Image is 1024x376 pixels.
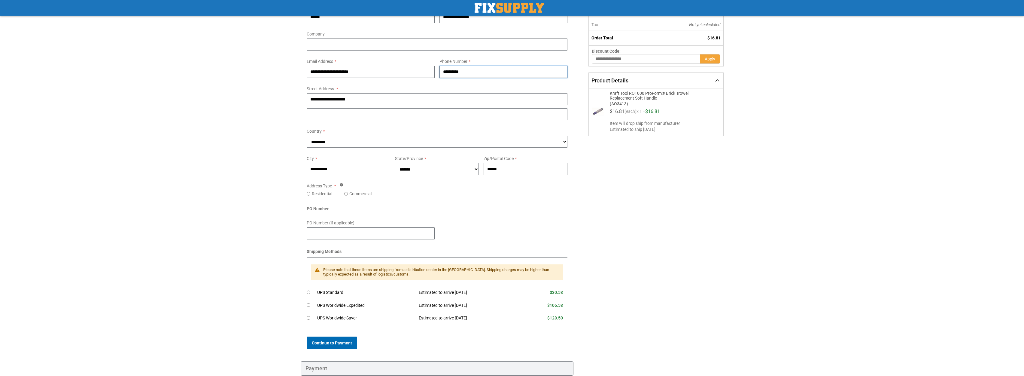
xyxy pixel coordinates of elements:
[312,191,332,197] label: Residential
[592,49,621,54] span: Discount Code:
[707,35,721,40] span: $16.81
[317,286,414,299] td: UPS Standard
[550,290,563,295] span: $30.53
[414,312,521,325] td: Estimated to arrive [DATE]
[589,19,651,30] th: Tax
[307,156,314,161] span: City
[484,156,514,161] span: Zip/Postal Code
[307,129,322,134] span: Country
[307,86,334,91] span: Street Address
[323,267,557,277] div: Please note that these items are shipping from a distribution center in the [GEOGRAPHIC_DATA]. Sh...
[637,109,645,116] span: x 1 =
[301,361,574,376] div: Payment
[592,106,604,118] img: Kraft Tool RO1000 ProForm® Brick Trowel Replacement Soft Handle
[610,91,711,100] span: Kraft Tool RO1000 ProForm® Brick Trowel Replacement Soft Handle
[645,109,660,114] span: $16.81
[307,183,332,188] span: Address Type
[610,100,711,106] span: (AO3413)
[610,109,624,114] span: $16.81
[439,59,467,64] span: Phone Number
[591,35,613,40] strong: Order Total
[317,299,414,312] td: UPS Worldwide Expedited
[395,156,423,161] span: State/Province
[307,59,333,64] span: Email Address
[610,120,718,126] span: Item will drop ship from manufacturer
[349,191,372,197] label: Commercial
[689,22,721,27] span: Not yet calculated
[547,316,563,320] span: $128.50
[414,299,521,312] td: Estimated to arrive [DATE]
[307,206,568,215] div: PO Number
[307,32,325,36] span: Company
[475,3,544,13] img: Fix Industrial Supply
[705,57,715,61] span: Apply
[610,126,718,132] span: Estimated to ship [DATE]
[307,220,354,225] span: PO Number (if applicable)
[312,341,352,345] span: Continue to Payment
[475,3,544,13] a: store logo
[307,337,357,349] button: Continue to Payment
[317,312,414,325] td: UPS Worldwide Saver
[547,303,563,308] span: $106.53
[591,77,628,84] span: Product Details
[700,54,720,64] button: Apply
[624,109,637,116] span: (each)
[414,286,521,299] td: Estimated to arrive [DATE]
[307,248,568,258] div: Shipping Methods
